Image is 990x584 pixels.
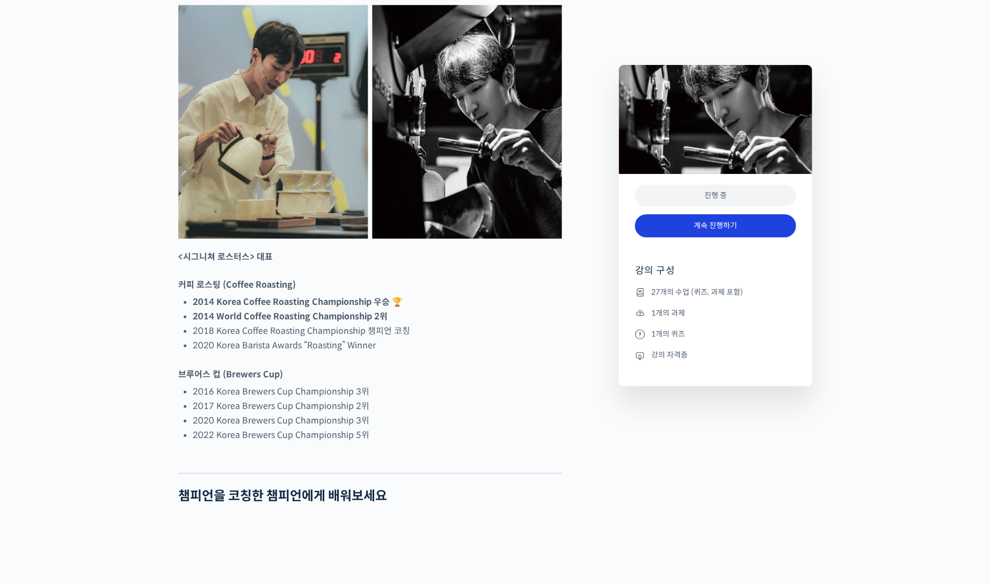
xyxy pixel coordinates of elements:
[193,413,562,427] li: 2020 Korea Brewers Cup Championship 3위
[635,185,796,207] div: 진행 중
[178,368,283,379] strong: 브루어스 컵 (Brewers Cup)
[178,488,562,503] h2: 챔피언을 코칭한 챔피언에게 배워보세요
[193,296,403,307] strong: 2014 Korea Coffee Roasting Championship 우승 🏆
[193,338,562,352] li: 2020 Korea Barista Awards “Roasting” Winner
[178,251,273,262] strong: <시그니쳐 로스터스> 대표
[635,286,796,298] li: 27개의 수업 (퀴즈, 과제 포함)
[193,384,562,398] li: 2016 Korea Brewers Cup Championship 3위
[635,327,796,340] li: 1개의 퀴즈
[635,264,796,286] h4: 강의 구성
[635,214,796,237] a: 계속 진행하기
[98,357,111,366] span: 대화
[178,279,296,290] strong: 커피 로스팅 (Coffee Roasting)
[71,340,139,367] a: 대화
[3,340,71,367] a: 홈
[193,398,562,413] li: 2017 Korea Brewers Cup Championship 2위
[635,306,796,319] li: 1개의 과제
[34,356,40,365] span: 홈
[193,427,562,442] li: 2022 Korea Brewers Cup Championship 5위
[635,349,796,362] li: 강의 자격증
[193,323,562,338] li: 2018 Korea Coffee Roasting Championship 챔피언 코칭
[139,340,206,367] a: 설정
[193,310,388,322] strong: 2014 World Coffee Roasting Championship 2위
[166,356,179,365] span: 설정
